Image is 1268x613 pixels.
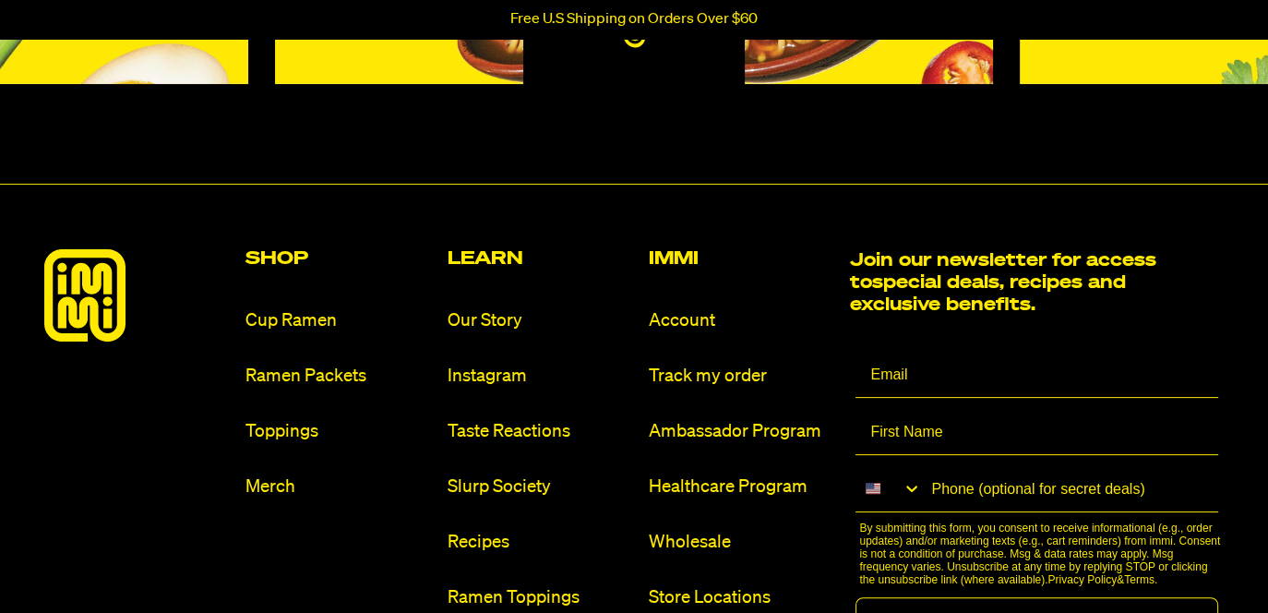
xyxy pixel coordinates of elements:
[448,249,634,268] h2: Learn
[649,585,835,610] a: Store Locations
[649,364,835,389] a: Track my order
[44,249,126,342] img: immieats
[649,475,835,499] a: Healthcare Program
[448,530,634,555] a: Recipes
[245,308,432,333] a: Cup Ramen
[245,475,432,499] a: Merch
[448,585,634,610] a: Ramen Toppings
[245,364,432,389] a: Ramen Packets
[448,364,634,389] a: Instagram
[1047,573,1117,586] a: Privacy Policy
[855,409,1218,455] input: First Name
[245,249,432,268] h2: Shop
[866,481,880,496] img: United States
[448,475,634,499] a: Slurp Society
[649,530,835,555] a: Wholesale
[649,308,835,333] a: Account
[448,308,634,333] a: Our Story
[510,11,758,28] p: Free U.S Shipping on Orders Over $60
[855,352,1218,398] input: Email
[859,522,1224,586] p: By submitting this form, you consent to receive informational (e.g., order updates) and/or market...
[850,249,1168,316] h2: Join our newsletter for access to special deals, recipes and exclusive benefits.
[1124,573,1154,586] a: Terms
[855,466,922,511] button: Search Countries
[245,419,432,444] a: Toppings
[922,466,1218,511] input: Phone (optional for secret deals)
[649,419,835,444] a: Ambassador Program
[448,419,634,444] a: Taste Reactions
[649,249,835,268] h2: Immi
